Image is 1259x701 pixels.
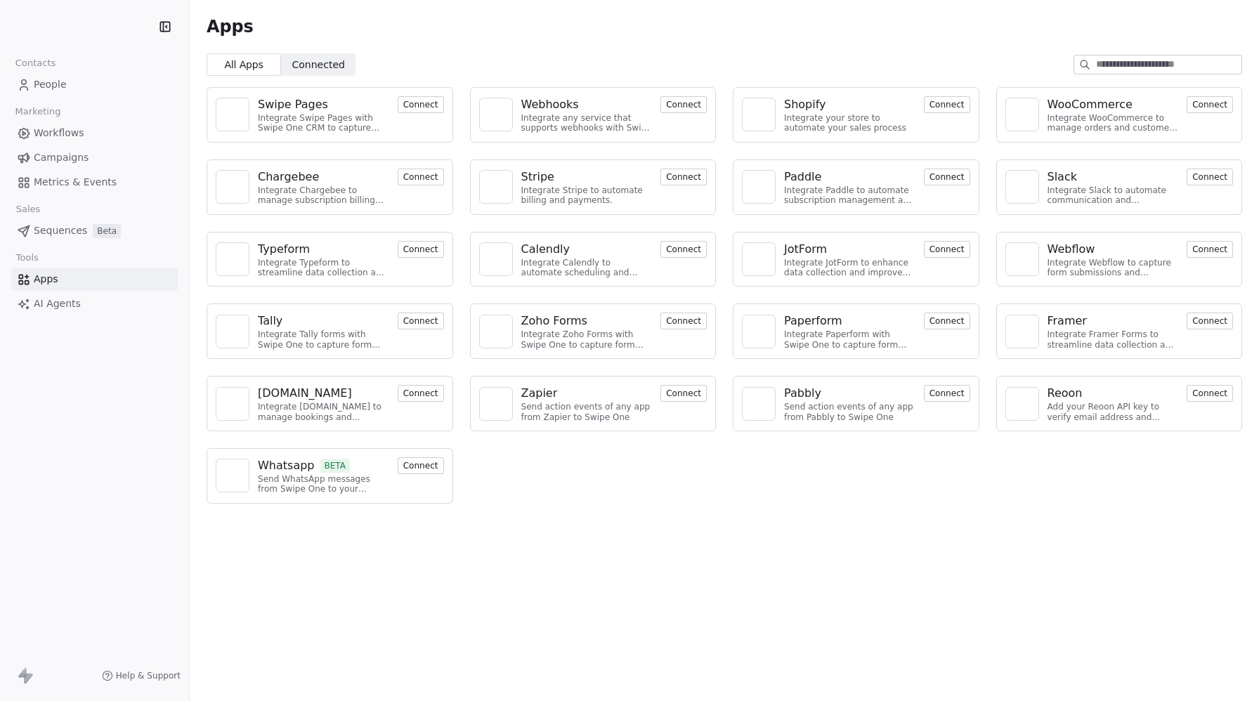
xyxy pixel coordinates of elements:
[216,387,249,421] a: NA
[660,313,707,329] button: Connect
[924,242,970,256] a: Connect
[924,96,970,113] button: Connect
[924,170,970,183] a: Connect
[1048,258,1179,278] div: Integrate Webflow to capture form submissions and automate customer engagement.
[924,385,970,402] button: Connect
[258,96,328,113] div: Swipe Pages
[258,241,310,258] div: Typeform
[660,314,707,327] a: Connect
[34,296,81,311] span: AI Agents
[34,150,89,165] span: Campaigns
[10,199,46,220] span: Sales
[784,385,915,402] a: Pabbly
[320,459,351,473] span: BETA
[258,113,389,133] div: Integrate Swipe Pages with Swipe One CRM to capture lead data.
[521,329,653,350] div: Integrate Zoho Forms with Swipe One to capture form submissions.
[258,313,282,329] div: Tally
[521,241,570,258] div: Calendly
[398,386,444,400] a: Connect
[216,459,249,492] a: NA
[479,170,513,204] a: NA
[258,457,315,474] div: Whatsapp
[521,258,653,278] div: Integrate Calendly to automate scheduling and event management.
[9,101,67,122] span: Marketing
[398,385,444,402] button: Connect
[102,670,181,681] a: Help & Support
[258,169,319,185] div: Chargebee
[784,402,915,422] div: Send action events of any app from Pabbly to Swipe One
[216,315,249,348] a: NA
[258,241,389,258] a: Typeform
[398,241,444,258] button: Connect
[1048,169,1077,185] div: Slack
[11,146,178,169] a: Campaigns
[660,170,707,183] a: Connect
[34,175,117,190] span: Metrics & Events
[1005,170,1039,204] a: NA
[742,98,776,131] a: NA
[784,258,915,278] div: Integrate JotForm to enhance data collection and improve customer engagement.
[1187,169,1233,185] button: Connect
[222,393,243,414] img: NA
[1187,314,1233,327] a: Connect
[216,98,249,131] a: NA
[1187,96,1233,113] button: Connect
[258,402,389,422] div: Integrate [DOMAIN_NAME] to manage bookings and streamline scheduling.
[1187,170,1233,183] a: Connect
[660,385,707,402] button: Connect
[521,313,653,329] a: Zoho Forms
[924,386,970,400] a: Connect
[398,98,444,111] a: Connect
[116,670,181,681] span: Help & Support
[748,321,769,342] img: NA
[1187,313,1233,329] button: Connect
[1048,241,1179,258] a: Webflow
[258,474,389,494] div: Send WhatsApp messages from Swipe One to your customers
[258,185,389,206] div: Integrate Chargebee to manage subscription billing and customer data.
[1012,176,1033,197] img: NA
[398,459,444,472] a: Connect
[11,73,178,96] a: People
[660,241,707,258] button: Connect
[521,169,554,185] div: Stripe
[748,176,769,197] img: NA
[398,169,444,185] button: Connect
[521,241,653,258] a: Calendly
[398,313,444,329] button: Connect
[784,113,915,133] div: Integrate your store to automate your sales process
[1048,329,1179,350] div: Integrate Framer Forms to streamline data collection and customer engagement.
[11,268,178,291] a: Apps
[1187,242,1233,256] a: Connect
[398,314,444,327] a: Connect
[258,385,389,402] a: [DOMAIN_NAME]
[748,393,769,414] img: NA
[222,104,243,125] img: NA
[34,272,58,287] span: Apps
[521,402,653,422] div: Send action events of any app from Zapier to Swipe One
[479,315,513,348] a: NA
[784,385,821,402] div: Pabbly
[398,170,444,183] a: Connect
[784,169,821,185] div: Paddle
[1048,185,1179,206] div: Integrate Slack to automate communication and collaboration.
[1187,386,1233,400] a: Connect
[660,242,707,256] a: Connect
[398,242,444,256] a: Connect
[10,247,44,268] span: Tools
[1048,385,1179,402] a: Reoon
[1012,104,1033,125] img: NA
[784,329,915,350] div: Integrate Paperform with Swipe One to capture form submissions.
[521,96,653,113] a: Webhooks
[216,170,249,204] a: NA
[222,321,243,342] img: NA
[924,313,970,329] button: Connect
[398,96,444,113] button: Connect
[1012,321,1033,342] img: NA
[485,393,507,414] img: NA
[784,241,915,258] a: JotForm
[93,224,121,238] span: Beta
[258,258,389,278] div: Integrate Typeform to streamline data collection and customer engagement.
[521,185,653,206] div: Integrate Stripe to automate billing and payments.
[784,313,842,329] div: Paperform
[1048,402,1179,422] div: Add your Reoon API key to verify email address and reduce bounces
